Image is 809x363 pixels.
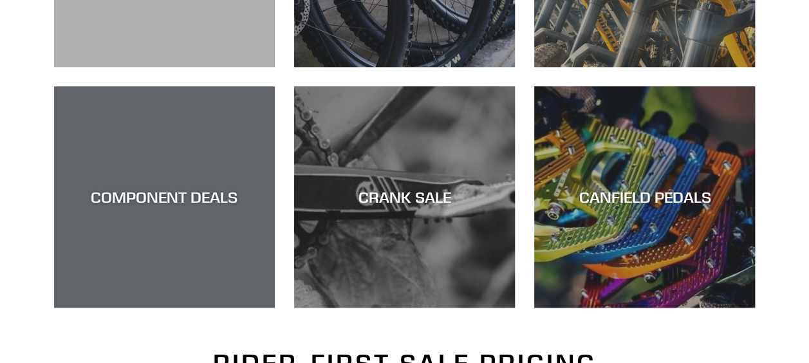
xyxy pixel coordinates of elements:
[294,188,515,207] div: CRANK SALE
[54,86,275,307] a: COMPONENT DEALS
[294,86,515,307] a: CRANK SALE
[534,188,755,207] div: CANFIELD PEDALS
[54,188,275,207] div: COMPONENT DEALS
[534,86,755,307] a: CANFIELD PEDALS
